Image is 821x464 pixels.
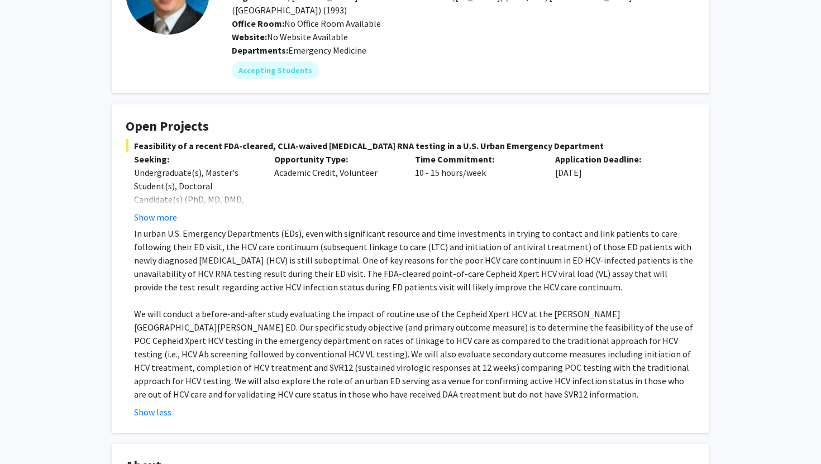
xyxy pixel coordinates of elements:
span: No Website Available [232,31,348,42]
h4: Open Projects [126,118,695,135]
iframe: Chat [8,414,47,456]
div: Undergraduate(s), Master's Student(s), Doctoral Candidate(s) (PhD, MD, DMD, PharmD, etc.) [134,166,257,219]
p: Opportunity Type: [274,152,398,166]
span: Feasibility of a recent FDA-cleared, CLIA-waived [MEDICAL_DATA] RNA testing in a U.S. Urban Emerg... [126,139,695,152]
b: Office Room: [232,18,284,29]
p: In urban U.S. Emergency Departments (EDs), even with significant resource and time investments in... [134,227,695,294]
b: Website: [232,31,267,42]
b: Departments: [232,45,288,56]
mat-chip: Accepting Students [232,61,319,79]
p: Time Commitment: [415,152,538,166]
p: Application Deadline: [555,152,679,166]
div: Academic Credit, Volunteer [266,152,406,224]
div: 10 - 15 hours/week [407,152,547,224]
span: Emergency Medicine [288,45,366,56]
div: [DATE] [547,152,687,224]
button: Show more [134,211,177,224]
button: Show less [134,405,171,419]
span: No Office Room Available [232,18,381,29]
p: We will conduct a before-and-after study evaluating the impact of routine use of the Cepheid Xper... [134,307,695,401]
p: Seeking: [134,152,257,166]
